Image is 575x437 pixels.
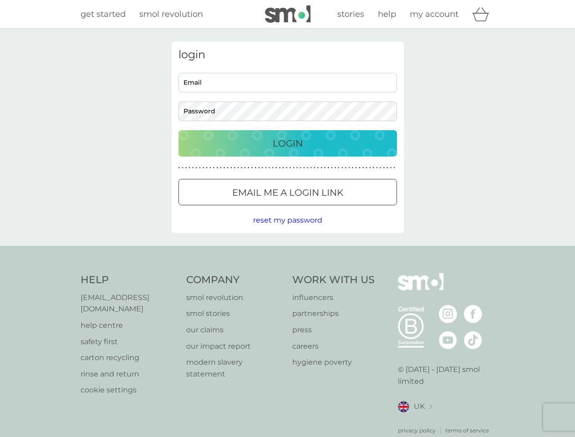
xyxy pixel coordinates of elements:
[387,166,388,170] p: ●
[178,130,397,157] button: Login
[410,8,458,21] a: my account
[355,166,357,170] p: ●
[178,166,180,170] p: ●
[186,324,283,336] a: our claims
[275,166,277,170] p: ●
[464,331,482,349] img: visit the smol Tiktok page
[265,166,267,170] p: ●
[81,273,178,287] h4: Help
[234,166,236,170] p: ●
[227,166,229,170] p: ●
[224,166,225,170] p: ●
[290,166,291,170] p: ●
[410,9,458,19] span: my account
[300,166,301,170] p: ●
[253,216,322,224] span: reset my password
[254,166,256,170] p: ●
[414,401,425,412] span: UK
[232,185,343,200] p: Email me a login link
[292,308,375,320] a: partnerships
[272,166,274,170] p: ●
[292,340,375,352] a: careers
[241,166,243,170] p: ●
[286,166,288,170] p: ●
[337,9,364,19] span: stories
[182,166,183,170] p: ●
[380,166,382,170] p: ●
[209,166,211,170] p: ●
[81,9,126,19] span: get started
[186,292,283,304] a: smol revolution
[279,166,281,170] p: ●
[237,166,239,170] p: ●
[337,8,364,21] a: stories
[273,136,303,151] p: Login
[445,426,489,435] a: terms of service
[464,305,482,323] img: visit the smol Facebook page
[282,166,284,170] p: ●
[292,324,375,336] p: press
[324,166,326,170] p: ●
[185,166,187,170] p: ●
[203,166,204,170] p: ●
[393,166,395,170] p: ●
[188,166,190,170] p: ●
[335,166,336,170] p: ●
[186,340,283,352] a: our impact report
[81,352,178,364] a: carton recycling
[296,166,298,170] p: ●
[348,166,350,170] p: ●
[81,368,178,380] a: rinse and return
[81,336,178,348] a: safety first
[248,166,249,170] p: ●
[265,5,310,23] img: smol
[192,166,194,170] p: ●
[244,166,246,170] p: ●
[362,166,364,170] p: ●
[206,166,208,170] p: ●
[359,166,361,170] p: ●
[139,8,203,21] a: smol revolution
[178,48,397,61] h3: login
[196,166,198,170] p: ●
[269,166,270,170] p: ●
[81,8,126,21] a: get started
[376,166,378,170] p: ●
[292,292,375,304] p: influencers
[338,166,340,170] p: ●
[220,166,222,170] p: ●
[292,356,375,368] p: hygiene poverty
[81,292,178,315] a: [EMAIL_ADDRESS][DOMAIN_NAME]
[429,404,432,409] img: select a new location
[439,331,457,349] img: visit the smol Youtube page
[472,5,495,23] div: basket
[390,166,392,170] p: ●
[307,166,309,170] p: ●
[253,214,322,226] button: reset my password
[81,384,178,396] a: cookie settings
[81,320,178,331] a: help centre
[398,401,409,412] img: UK flag
[314,166,315,170] p: ●
[216,166,218,170] p: ●
[378,8,396,21] a: help
[186,308,283,320] a: smol stories
[398,273,443,304] img: smol
[186,356,283,380] a: modern slavery statement
[139,9,203,19] span: smol revolution
[213,166,215,170] p: ●
[398,426,436,435] a: privacy policy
